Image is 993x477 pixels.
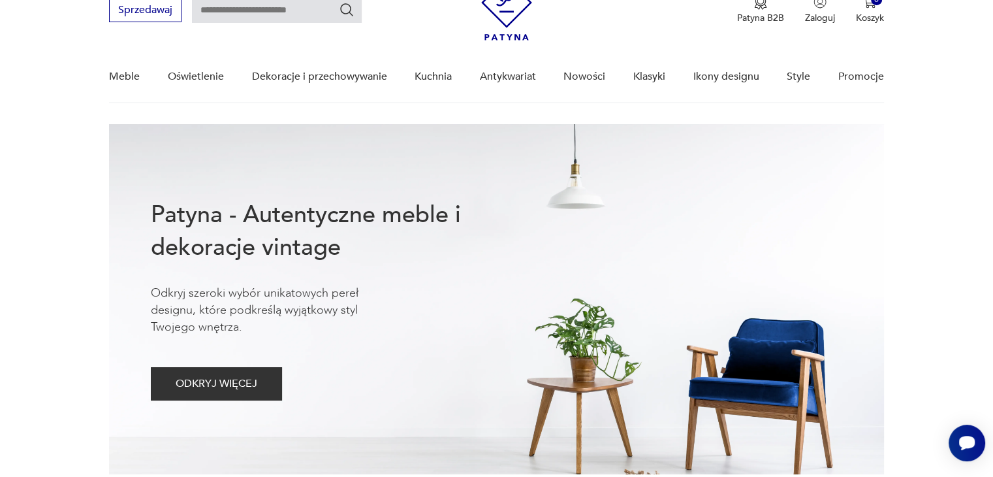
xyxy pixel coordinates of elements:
iframe: Smartsupp widget button [949,425,985,461]
p: Odkryj szeroki wybór unikatowych pereł designu, które podkreślą wyjątkowy styl Twojego wnętrza. [151,285,399,336]
button: ODKRYJ WIĘCEJ [151,367,282,401]
a: Kuchnia [415,52,452,102]
a: Dekoracje i przechowywanie [251,52,386,102]
a: Style [787,52,810,102]
button: Szukaj [339,2,355,18]
a: Nowości [563,52,605,102]
a: Ikony designu [693,52,759,102]
a: Promocje [838,52,884,102]
p: Koszyk [856,12,884,24]
a: Klasyki [633,52,665,102]
p: Patyna B2B [737,12,784,24]
a: Oświetlenie [168,52,224,102]
a: Antykwariat [480,52,536,102]
a: Meble [109,52,140,102]
h1: Patyna - Autentyczne meble i dekoracje vintage [151,199,503,264]
a: Sprzedawaj [109,7,181,16]
p: Zaloguj [805,12,835,24]
a: ODKRYJ WIĘCEJ [151,380,282,389]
